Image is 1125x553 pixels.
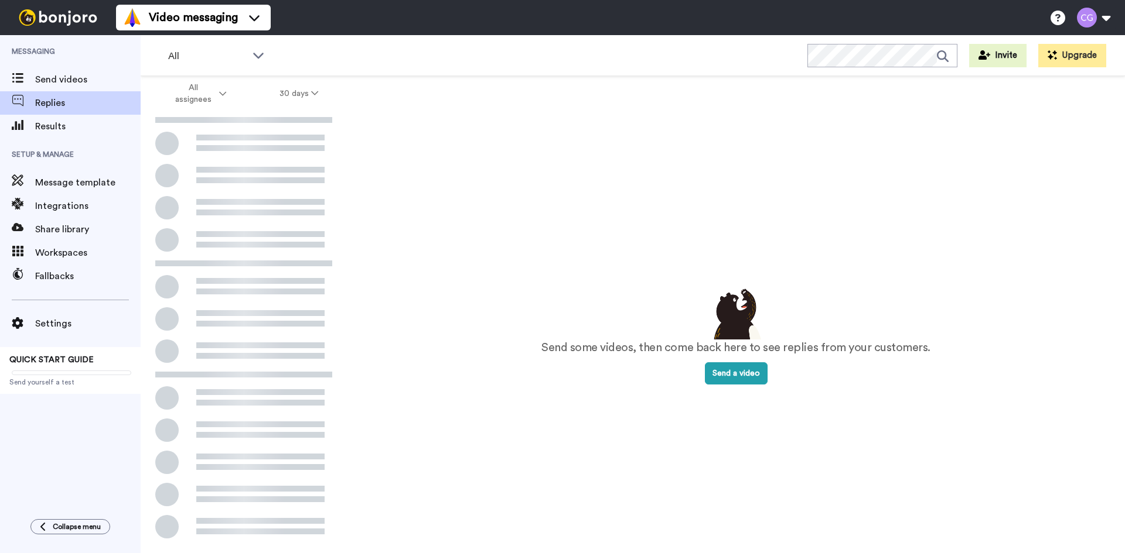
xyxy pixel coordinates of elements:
span: Send yourself a test [9,377,131,387]
span: Collapse menu [53,522,101,531]
a: Send a video [705,369,768,377]
span: Send videos [35,73,141,87]
span: QUICK START GUIDE [9,356,94,364]
span: Results [35,119,141,133]
span: Settings [35,317,141,331]
button: Send a video [705,362,768,384]
span: All [168,49,247,63]
span: Video messaging [149,9,238,26]
img: results-emptystates.png [707,286,765,339]
img: vm-color.svg [123,8,142,27]
span: Fallbacks [35,269,141,283]
span: Message template [35,176,141,190]
span: Share library [35,222,141,236]
button: Invite [969,44,1027,67]
span: All assignees [169,82,217,105]
button: 30 days [253,83,345,104]
img: bj-logo-header-white.svg [14,9,102,26]
p: Send some videos, then come back here to see replies from your customers. [541,339,930,356]
button: All assignees [143,77,253,110]
span: Workspaces [35,246,141,260]
span: Integrations [35,199,141,213]
button: Upgrade [1038,44,1106,67]
button: Collapse menu [30,519,110,534]
span: Replies [35,96,141,110]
